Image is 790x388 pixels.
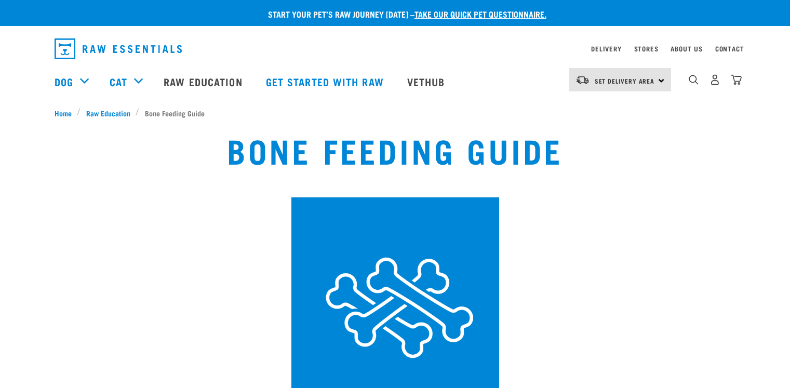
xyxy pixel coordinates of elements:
[689,75,699,85] img: home-icon-1@2x.png
[55,108,72,118] span: Home
[55,108,736,118] nav: breadcrumbs
[55,38,182,59] img: Raw Essentials Logo
[595,79,655,83] span: Set Delivery Area
[81,108,136,118] a: Raw Education
[153,61,255,102] a: Raw Education
[55,108,77,118] a: Home
[256,61,397,102] a: Get started with Raw
[731,74,742,85] img: home-icon@2x.png
[591,47,621,50] a: Delivery
[414,11,546,16] a: take our quick pet questionnaire.
[709,74,720,85] img: user.png
[46,34,744,63] nav: dropdown navigation
[86,108,130,118] span: Raw Education
[575,75,590,85] img: van-moving.png
[671,47,702,50] a: About Us
[634,47,659,50] a: Stores
[227,131,563,168] h1: Bone Feeding Guide
[397,61,458,102] a: Vethub
[55,74,73,89] a: Dog
[715,47,744,50] a: Contact
[110,74,127,89] a: Cat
